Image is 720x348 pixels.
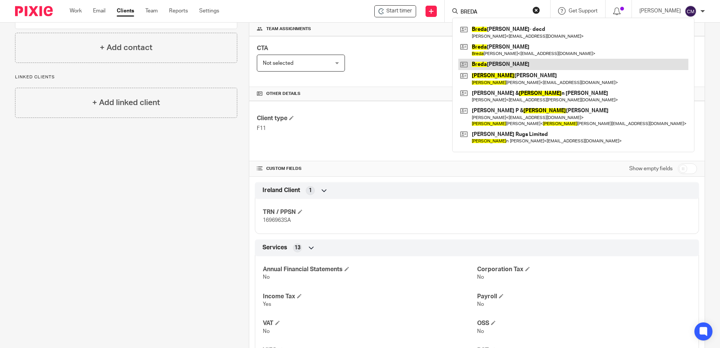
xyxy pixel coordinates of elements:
[70,7,82,15] a: Work
[263,61,293,66] span: Not selected
[257,166,477,172] h4: CUSTOM FIELDS
[263,208,477,216] h4: TRN / PPSN
[569,8,598,14] span: Get Support
[266,91,301,97] span: Other details
[100,42,153,53] h4: + Add contact
[294,244,301,252] span: 13
[199,7,219,15] a: Settings
[257,125,477,132] p: F11
[374,5,416,17] div: Mateusz Sekowski
[263,218,291,223] span: 1696963SA
[477,329,484,334] span: No
[263,275,270,280] span: No
[639,7,681,15] p: [PERSON_NAME]
[386,7,412,15] span: Start timer
[263,293,477,301] h4: Income Tax
[532,6,540,14] button: Clear
[93,7,105,15] a: Email
[15,74,237,80] p: Linked clients
[169,7,188,15] a: Reports
[266,26,311,32] span: Team assignments
[15,6,53,16] img: Pixie
[477,266,691,273] h4: Corporation Tax
[263,329,270,334] span: No
[309,187,312,194] span: 1
[263,319,477,327] h4: VAT
[117,7,134,15] a: Clients
[263,302,271,307] span: Yes
[263,266,477,273] h4: Annual Financial Statements
[477,275,484,280] span: No
[262,186,300,194] span: Ireland Client
[257,45,268,51] span: CTA
[257,114,477,122] h4: Client type
[477,293,691,301] h4: Payroll
[460,9,528,16] input: Search
[477,302,484,307] span: No
[477,319,691,327] h4: OSS
[92,97,160,108] h4: + Add linked client
[685,5,697,17] img: svg%3E
[629,165,673,172] label: Show empty fields
[262,244,287,252] span: Services
[145,7,158,15] a: Team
